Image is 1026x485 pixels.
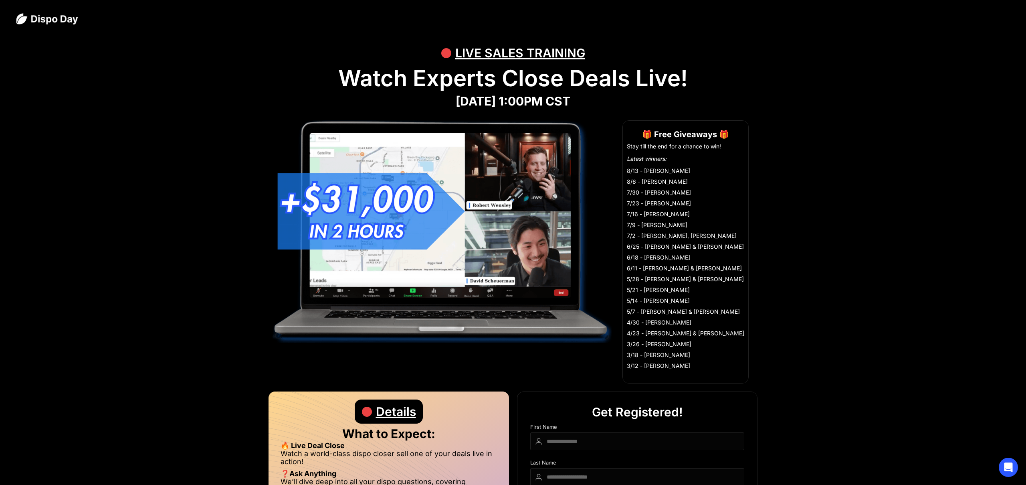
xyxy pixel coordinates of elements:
[627,165,744,371] li: 8/13 - [PERSON_NAME] 8/6 - [PERSON_NAME] 7/30 - [PERSON_NAME] 7/23 - [PERSON_NAME] 7/16 - [PERSON...
[530,424,744,432] div: First Name
[342,426,435,441] strong: What to Expect:
[281,441,345,450] strong: 🔥 Live Deal Close
[999,458,1018,477] div: Open Intercom Messenger
[592,400,683,424] div: Get Registered!
[456,94,570,108] strong: [DATE] 1:00PM CST
[16,65,1010,92] h1: Watch Experts Close Deals Live!
[530,460,744,468] div: Last Name
[627,142,744,150] li: Stay till the end for a chance to win!
[627,155,666,162] em: Latest winners:
[281,469,336,478] strong: ❓Ask Anything
[376,400,416,424] div: Details
[455,41,585,65] div: LIVE SALES TRAINING
[281,450,497,470] li: Watch a world-class dispo closer sell one of your deals live in action!
[642,130,729,139] strong: 🎁 Free Giveaways 🎁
